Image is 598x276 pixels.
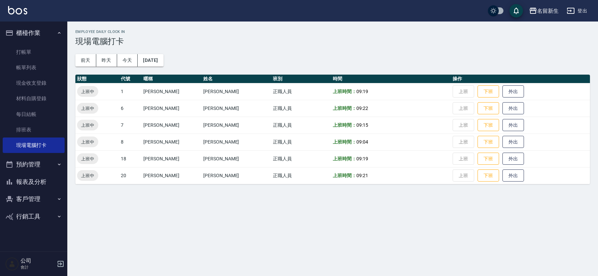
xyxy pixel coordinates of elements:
td: 正職人員 [271,117,331,133]
button: 行銷工具 [3,208,65,225]
td: 正職人員 [271,100,331,117]
b: 上班時間： [333,139,356,145]
td: 7 [119,117,142,133]
th: 代號 [119,75,142,83]
td: 18 [119,150,142,167]
h3: 現場電腦打卡 [75,37,590,46]
td: 20 [119,167,142,184]
td: [PERSON_NAME] [202,167,271,184]
a: 帳單列表 [3,60,65,75]
td: [PERSON_NAME] [202,100,271,117]
button: 下班 [478,85,499,98]
th: 班別 [271,75,331,83]
h5: 公司 [21,258,55,264]
img: Logo [8,6,27,14]
span: 09:22 [356,106,368,111]
td: [PERSON_NAME] [142,133,202,150]
span: 上班中 [77,88,98,95]
th: 操作 [451,75,590,83]
td: 正職人員 [271,167,331,184]
span: 上班中 [77,139,98,146]
p: 會計 [21,264,55,270]
td: [PERSON_NAME] [142,117,202,133]
b: 上班時間： [333,156,356,161]
td: [PERSON_NAME] [202,83,271,100]
b: 上班時間： [333,122,356,128]
span: 09:04 [356,139,368,145]
button: 昨天 [96,54,117,67]
a: 材料自購登錄 [3,91,65,106]
button: 下班 [478,102,499,115]
td: [PERSON_NAME] [142,167,202,184]
button: 今天 [117,54,138,67]
button: 客戶管理 [3,190,65,208]
td: [PERSON_NAME] [142,150,202,167]
td: 正職人員 [271,83,331,100]
button: 外出 [502,136,524,148]
b: 上班時間： [333,173,356,178]
span: 上班中 [77,105,98,112]
button: save [509,4,523,17]
span: 上班中 [77,155,98,162]
button: 下班 [478,169,499,182]
b: 上班時間： [333,106,356,111]
th: 暱稱 [142,75,202,83]
button: 下班 [478,136,499,148]
th: 時間 [331,75,451,83]
span: 09:15 [356,122,368,128]
td: [PERSON_NAME] [202,117,271,133]
button: 前天 [75,54,96,67]
button: 櫃檯作業 [3,24,65,42]
a: 現金收支登錄 [3,75,65,91]
a: 每日結帳 [3,107,65,122]
button: 名留新生 [526,4,561,18]
button: 登出 [564,5,590,17]
span: 09:19 [356,156,368,161]
td: 8 [119,133,142,150]
td: 正職人員 [271,150,331,167]
button: 預約管理 [3,156,65,173]
button: 下班 [478,153,499,165]
th: 姓名 [202,75,271,83]
b: 上班時間： [333,89,356,94]
span: 上班中 [77,122,98,129]
button: 報表及分析 [3,173,65,191]
td: [PERSON_NAME] [142,83,202,100]
th: 狀態 [75,75,119,83]
td: 6 [119,100,142,117]
h2: Employee Daily Clock In [75,30,590,34]
button: 外出 [502,85,524,98]
a: 打帳單 [3,44,65,60]
button: 下班 [478,119,499,131]
td: [PERSON_NAME] [202,150,271,167]
span: 上班中 [77,172,98,179]
button: 外出 [502,102,524,115]
img: Person [5,257,19,271]
td: [PERSON_NAME] [202,133,271,150]
span: 09:21 [356,173,368,178]
span: 09:19 [356,89,368,94]
button: 外出 [502,119,524,131]
button: 外出 [502,153,524,165]
a: 現場電腦打卡 [3,137,65,153]
button: [DATE] [138,54,163,67]
td: 正職人員 [271,133,331,150]
td: [PERSON_NAME] [142,100,202,117]
td: 1 [119,83,142,100]
div: 名留新生 [537,7,559,15]
button: 外出 [502,169,524,182]
a: 排班表 [3,122,65,137]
